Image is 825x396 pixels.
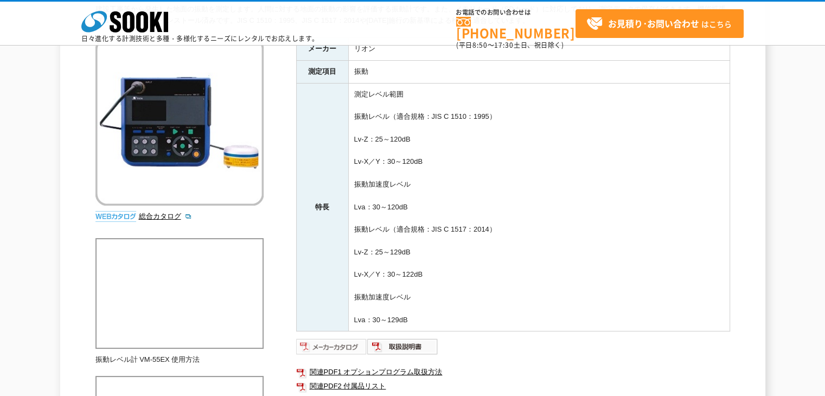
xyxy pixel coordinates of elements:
span: お電話でのお問い合わせは [456,9,575,16]
p: 日々進化する計測技術と多種・多様化するニーズにレンタルでお応えします。 [81,35,319,42]
a: メーカーカタログ [296,346,367,354]
a: 関連PDF1 オプションプログラム取扱方法 [296,365,730,379]
a: [PHONE_NUMBER] [456,17,575,39]
img: 振動レベル計 VM-55EX [95,37,264,206]
span: 8:50 [472,40,488,50]
img: webカタログ [95,211,136,222]
img: 取扱説明書 [367,338,438,355]
p: 振動レベル計 VM-55EX 使用方法 [95,354,264,366]
a: 取扱説明書 [367,346,438,354]
a: 総合カタログ [139,212,192,220]
strong: お見積り･お問い合わせ [608,17,699,30]
a: お見積り･お問い合わせはこちら [575,9,744,38]
th: 測定項目 [296,60,348,83]
td: 測定レベル範囲 振動レベル（適合規格：JIS C 1510：1995） Lv-Z：25～120dB Lv-X／Y：30～120dB 振動加速度レベル Lva：30～120dB 振動レベル（適合規... [348,83,730,331]
th: 特長 [296,83,348,331]
span: 17:30 [494,40,514,50]
span: はこちら [586,16,732,32]
a: 関連PDF2 付属品リスト [296,379,730,393]
td: 振動 [348,60,730,83]
span: (平日 ～ 土日、祝日除く) [456,40,564,50]
img: メーカーカタログ [296,338,367,355]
